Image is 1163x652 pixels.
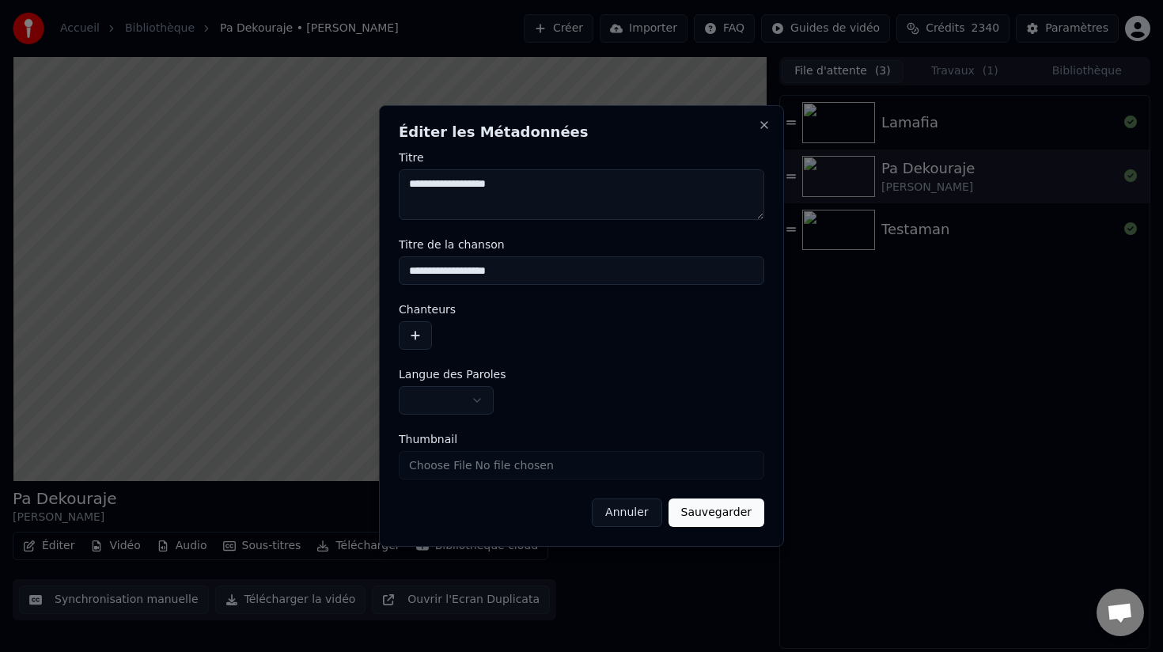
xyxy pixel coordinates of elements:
span: Thumbnail [399,434,457,445]
label: Titre [399,152,764,163]
label: Titre de la chanson [399,239,764,250]
h2: Éditer les Métadonnées [399,125,764,139]
button: Sauvegarder [669,498,764,527]
button: Annuler [592,498,661,527]
label: Chanteurs [399,304,764,315]
span: Langue des Paroles [399,369,506,380]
